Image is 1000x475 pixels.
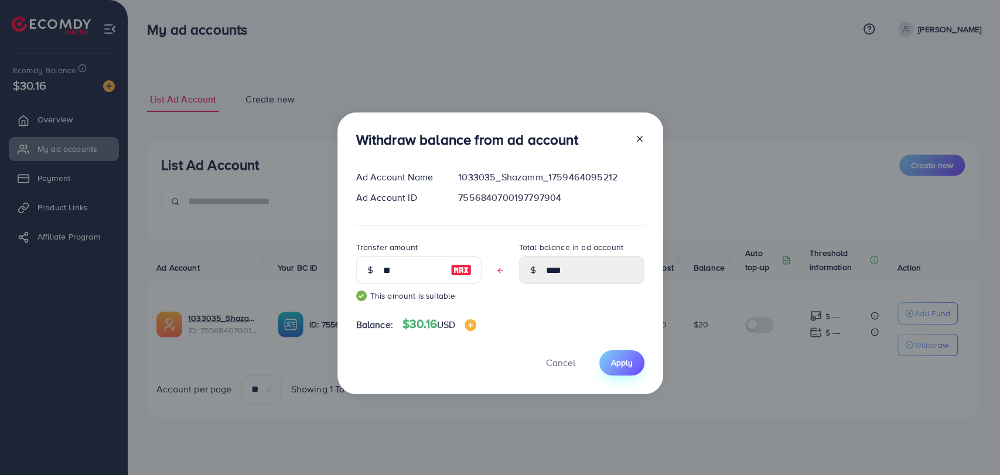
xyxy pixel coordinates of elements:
img: image [450,263,472,277]
label: Transfer amount [356,241,418,253]
span: Cancel [546,356,575,369]
small: This amount is suitable [356,290,482,302]
div: Ad Account ID [347,191,449,204]
div: 7556840700197797904 [449,191,653,204]
img: guide [356,291,367,301]
button: Cancel [531,350,590,375]
span: Apply [611,357,633,368]
span: USD [437,318,455,331]
label: Total balance in ad account [519,241,623,253]
h4: $30.16 [402,317,476,332]
div: 1033035_Shazamm_1759464095212 [449,170,653,184]
button: Apply [599,350,644,375]
img: image [465,319,476,331]
div: Ad Account Name [347,170,449,184]
h3: Withdraw balance from ad account [356,131,578,148]
iframe: Chat [950,422,991,466]
span: Balance: [356,318,393,332]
